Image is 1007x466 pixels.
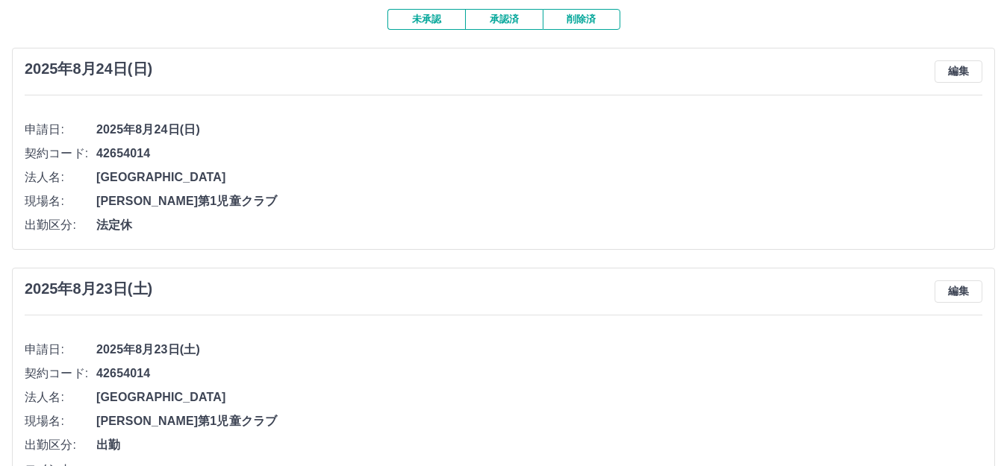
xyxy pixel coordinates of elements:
[96,169,982,186] span: [GEOGRAPHIC_DATA]
[96,216,982,234] span: 法定休
[25,145,96,163] span: 契約コード:
[25,436,96,454] span: 出勤区分:
[543,9,620,30] button: 削除済
[96,388,982,406] span: [GEOGRAPHIC_DATA]
[25,280,152,297] h3: 2025年8月23日(土)
[25,60,152,78] h3: 2025年8月24日(日)
[96,412,982,430] span: [PERSON_NAME]第1児童クラブ
[96,145,982,163] span: 42654014
[25,388,96,406] span: 法人名:
[935,280,982,303] button: 編集
[96,436,982,454] span: 出勤
[25,121,96,139] span: 申請日:
[935,60,982,83] button: 編集
[25,192,96,210] span: 現場名:
[25,341,96,359] span: 申請日:
[387,9,465,30] button: 未承認
[25,216,96,234] span: 出勤区分:
[96,365,982,382] span: 42654014
[25,412,96,430] span: 現場名:
[96,192,982,210] span: [PERSON_NAME]第1児童クラブ
[25,169,96,186] span: 法人名:
[465,9,543,30] button: 承認済
[96,341,982,359] span: 2025年8月23日(土)
[96,121,982,139] span: 2025年8月24日(日)
[25,365,96,382] span: 契約コード:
